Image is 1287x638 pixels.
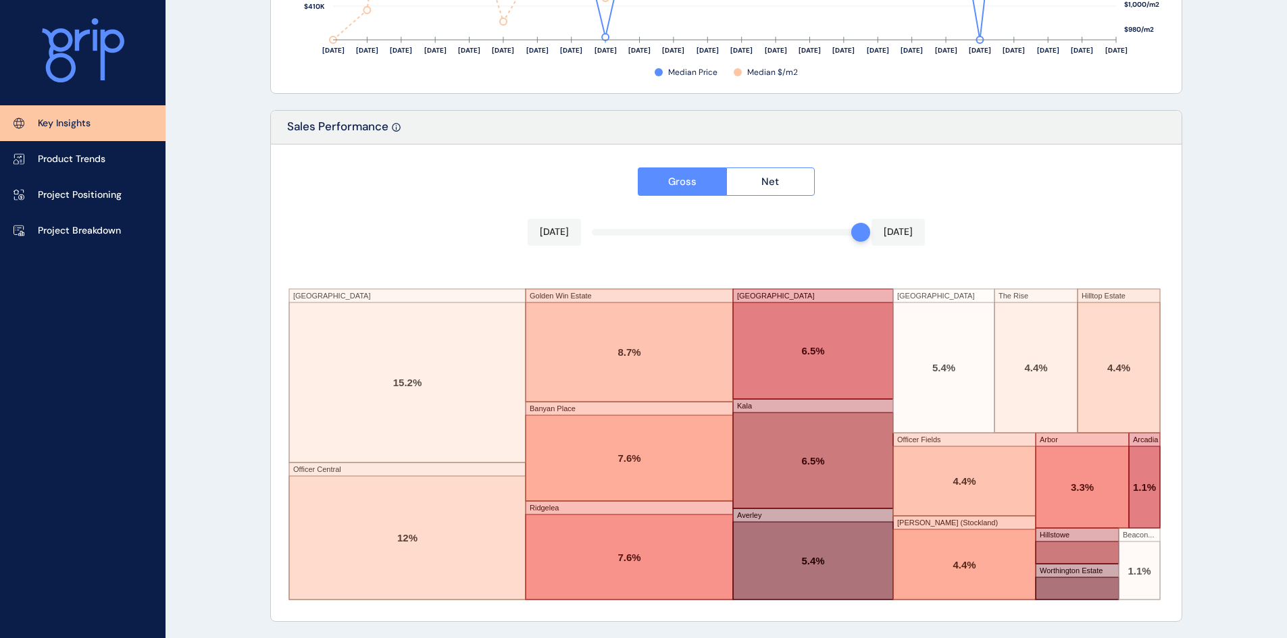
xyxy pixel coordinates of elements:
[38,188,122,202] p: Project Positioning
[638,167,726,196] button: Gross
[884,225,913,239] p: [DATE]
[287,119,388,144] p: Sales Performance
[747,67,798,78] span: Median $/m2
[38,153,105,166] p: Product Trends
[668,67,717,78] span: Median Price
[726,167,815,196] button: Net
[38,117,91,130] p: Key Insights
[38,224,121,238] p: Project Breakdown
[540,225,569,239] p: [DATE]
[668,175,697,188] span: Gross
[1124,25,1154,34] text: $980/m2
[761,175,779,188] span: Net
